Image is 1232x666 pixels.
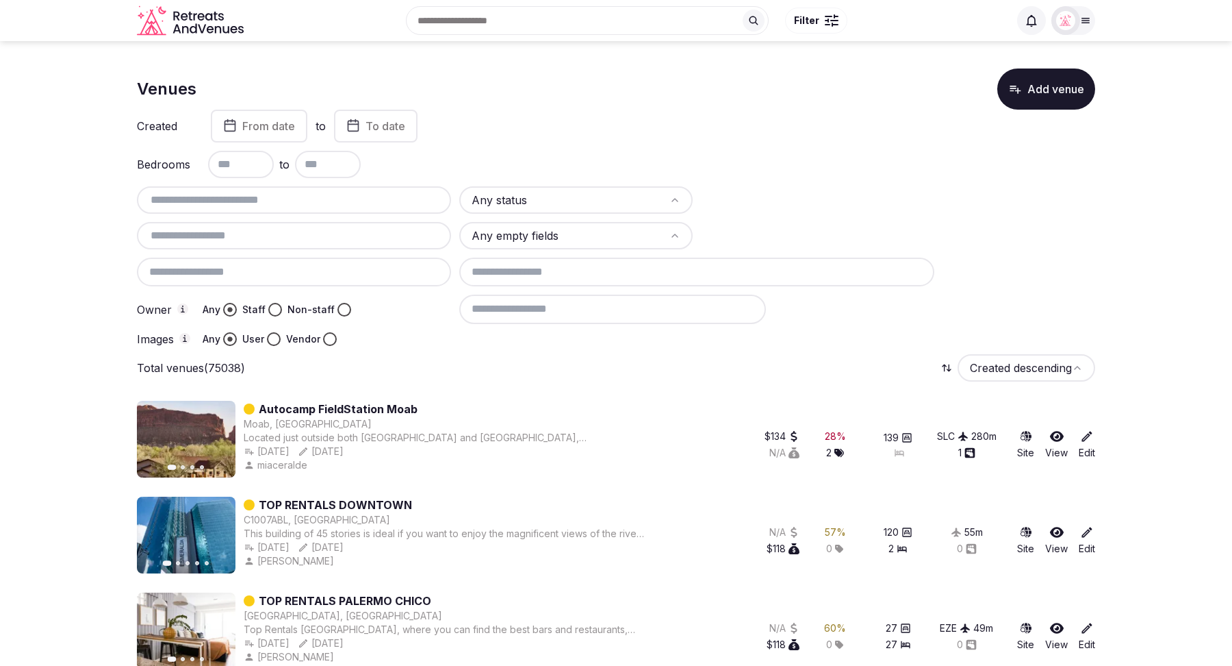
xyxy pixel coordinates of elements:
[211,110,307,143] button: From date
[1017,430,1034,460] button: Site
[185,561,190,565] button: Go to slide 3
[244,417,372,431] button: Moab, [GEOGRAPHIC_DATA]
[177,304,188,314] button: Owner
[298,445,344,458] button: [DATE]
[181,465,185,469] button: Go to slide 2
[794,14,819,27] span: Filter
[244,554,337,568] button: [PERSON_NAME]
[1056,11,1075,30] img: Matt Grant Oakes
[1045,621,1068,652] a: View
[1079,526,1095,556] a: Edit
[957,638,977,652] button: 0
[244,541,290,554] button: [DATE]
[973,621,993,635] button: 49m
[1045,430,1068,460] a: View
[334,110,418,143] button: To date
[181,657,185,661] button: Go to slide 2
[259,401,418,417] a: Autocamp FieldStation Moab
[824,621,846,635] div: 60 %
[767,542,799,556] button: $118
[825,526,846,539] div: 57 %
[244,637,290,650] button: [DATE]
[137,304,192,316] label: Owner
[242,303,266,317] label: Staff
[244,445,290,458] button: [DATE]
[242,332,264,346] label: User
[163,560,172,566] button: Go to slide 1
[137,401,235,478] img: Featured image for Autocamp FieldStation Moab
[888,542,908,556] button: 2
[279,156,290,173] span: to
[287,303,335,317] label: Non-staff
[826,446,844,460] button: 2
[200,465,204,469] button: Go to slide 4
[1017,526,1034,556] a: Site
[205,561,209,565] button: Go to slide 5
[244,609,442,623] button: [GEOGRAPHIC_DATA], [GEOGRAPHIC_DATA]
[298,541,344,554] button: [DATE]
[825,526,846,539] button: 57%
[195,561,199,565] button: Go to slide 4
[884,431,899,445] span: 139
[1079,430,1095,460] a: Edit
[190,465,194,469] button: Go to slide 3
[259,593,431,609] a: TOP RENTALS PALERMO CHICO
[244,623,644,637] div: Top Rentals [GEOGRAPHIC_DATA], where you can find the best bars and restaurants, relaxing spots s...
[886,638,911,652] button: 27
[168,656,177,662] button: Go to slide 1
[1045,526,1068,556] a: View
[785,8,847,34] button: Filter
[957,542,977,556] button: 0
[1017,621,1034,652] a: Site
[971,430,997,443] div: 280 m
[203,332,220,346] label: Any
[244,650,337,664] button: [PERSON_NAME]
[958,446,975,460] div: 1
[316,119,326,134] label: to
[286,332,320,346] label: Vendor
[765,430,799,443] button: $134
[884,431,912,445] button: 139
[365,119,405,133] span: To date
[203,303,220,317] label: Any
[964,526,983,539] button: 55m
[244,458,310,472] button: miaceralde
[973,621,993,635] div: 49 m
[137,77,196,101] h1: Venues
[176,561,180,565] button: Go to slide 2
[825,430,846,443] div: 28 %
[244,513,390,527] div: C1007ABL, [GEOGRAPHIC_DATA]
[824,621,846,635] button: 60%
[137,333,192,345] label: Images
[259,497,412,513] a: TOP RENTALS DOWNTOWN
[168,465,177,470] button: Go to slide 1
[767,638,799,652] button: $118
[884,526,899,539] span: 120
[137,5,246,36] svg: Retreats and Venues company logo
[769,526,799,539] button: N/A
[1079,621,1095,652] a: Edit
[825,430,846,443] button: 28%
[940,621,971,635] button: EZE
[997,69,1095,110] button: Add venue
[769,621,799,635] button: N/A
[298,637,344,650] button: [DATE]
[826,638,832,652] span: 0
